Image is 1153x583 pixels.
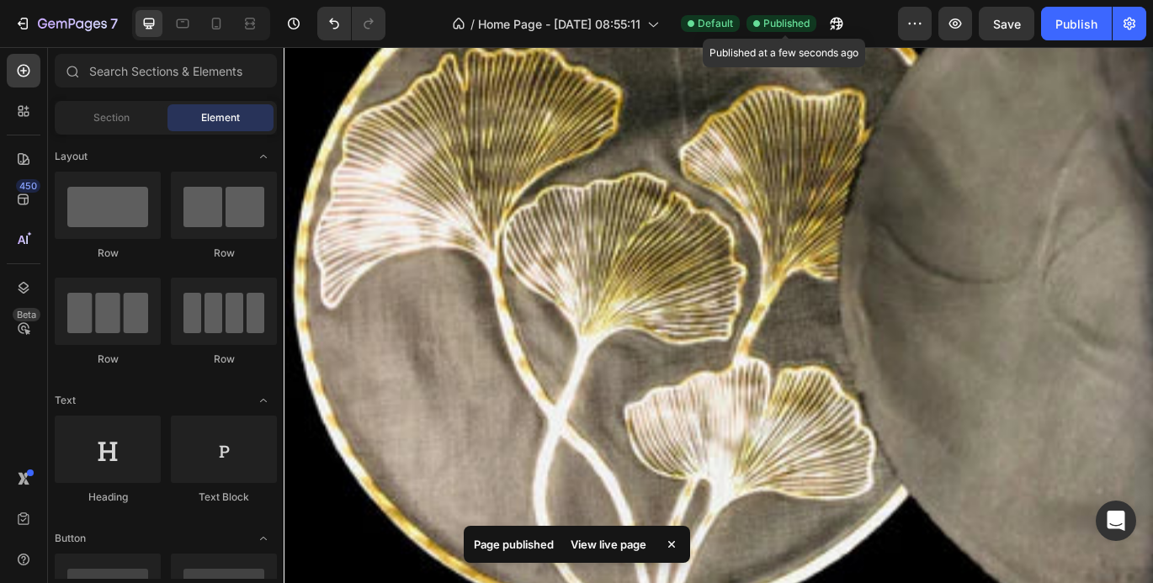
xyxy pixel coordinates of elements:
[470,15,475,33] span: /
[1055,15,1097,33] div: Publish
[171,490,277,505] div: Text Block
[478,15,640,33] span: Home Page - [DATE] 08:55:11
[474,536,554,553] p: Page published
[110,13,118,34] p: 7
[201,110,240,125] span: Element
[55,149,88,164] span: Layout
[317,7,385,40] div: Undo/Redo
[55,531,86,546] span: Button
[993,17,1021,31] span: Save
[93,110,130,125] span: Section
[284,47,1153,583] iframe: Design area
[561,533,656,556] div: View live page
[55,54,277,87] input: Search Sections & Elements
[250,143,277,170] span: Toggle open
[250,387,277,414] span: Toggle open
[55,246,161,261] div: Row
[55,352,161,367] div: Row
[250,525,277,552] span: Toggle open
[55,393,76,408] span: Text
[7,7,125,40] button: 7
[171,352,277,367] div: Row
[979,7,1034,40] button: Save
[1096,501,1136,541] div: Open Intercom Messenger
[13,308,40,321] div: Beta
[698,16,733,31] span: Default
[171,246,277,261] div: Row
[763,16,810,31] span: Published
[1041,7,1112,40] button: Publish
[16,179,40,193] div: 450
[55,490,161,505] div: Heading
